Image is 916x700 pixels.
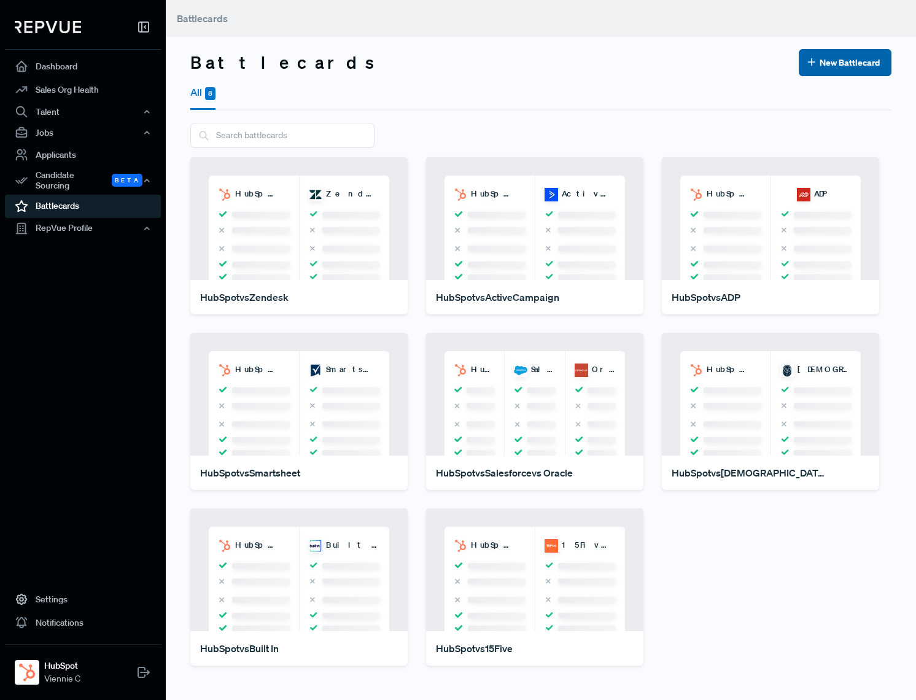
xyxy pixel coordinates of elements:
a: Dashboard [5,55,161,78]
a: HubSpotvsBuilt In [190,631,408,666]
a: HubSpotHubSpotViennie C [5,644,161,690]
strong: HubSpot [44,659,80,672]
img: RepVue [15,21,81,33]
div: HubSpot vs ADP [672,290,740,304]
a: Settings [5,588,161,611]
div: HubSpot vs Zendesk [200,290,289,304]
a: HubSpotvsSmartsheet [190,456,408,490]
span: 8 [205,87,215,100]
div: HubSpot vs Smartsheet [200,466,300,480]
a: Sales Org Health [5,78,161,101]
img: HubSpot [17,663,37,682]
button: RepVue Profile [5,218,161,239]
div: Candidate Sourcing [5,166,161,195]
div: HubSpot vs Built In [200,642,279,655]
div: HubSpot vs ActiveCampaign [436,290,559,304]
button: New Battlecard [799,49,891,76]
span: Viennie C [44,672,80,685]
input: Search battlecards [190,123,375,148]
div: HubSpot vs [DEMOGRAPHIC_DATA] [672,466,825,480]
a: HubSpotvsZendesk [190,280,408,314]
button: Jobs [5,122,161,143]
div: HubSpot vs Salesforce vs Oracle [436,466,573,480]
button: All [190,76,215,110]
a: Notifications [5,611,161,634]
a: New Battlecard [799,55,891,68]
div: HubSpot vs 15Five [436,642,513,655]
span: Battlecards [177,12,228,25]
a: HubSpotvsActiveCampaign [426,280,643,314]
a: HubSpotvs[DEMOGRAPHIC_DATA] [662,456,879,490]
span: Beta [112,174,142,187]
a: HubSpotvsADP [662,280,879,314]
a: Applicants [5,143,161,166]
h3: Battlecards [190,52,386,73]
a: Battlecards [5,195,161,218]
a: HubSpotvsSalesforcevs Oracle [426,456,643,490]
a: HubSpotvs15Five [426,631,643,666]
button: Candidate Sourcing Beta [5,166,161,195]
button: Talent [5,101,161,122]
